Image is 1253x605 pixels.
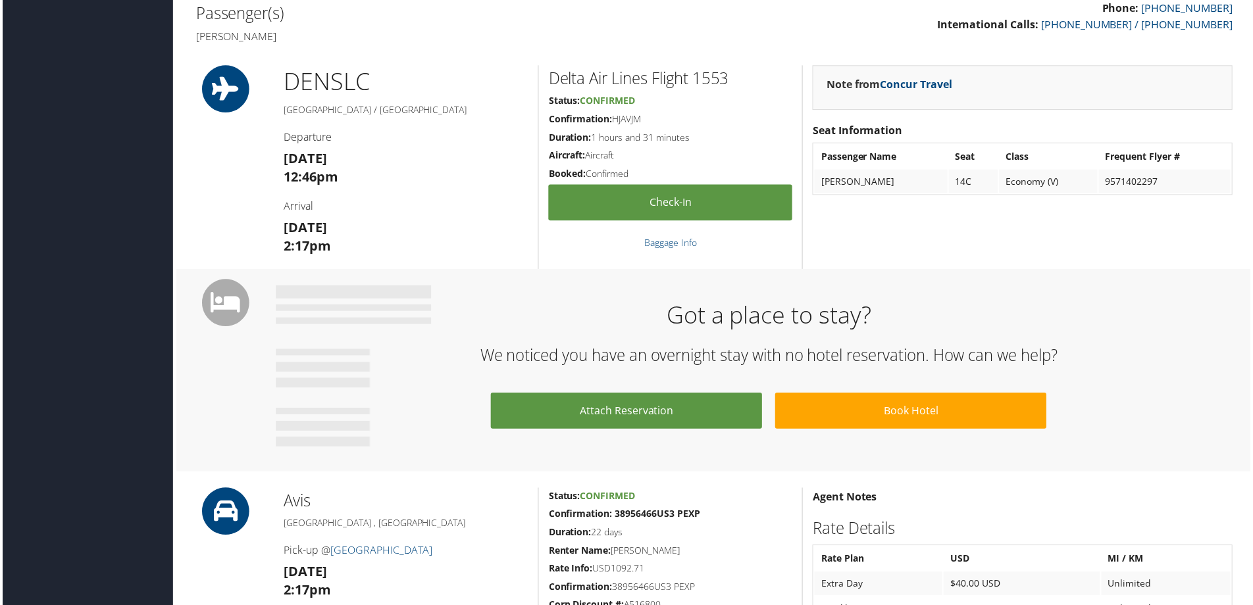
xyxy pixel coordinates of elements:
[548,528,591,541] strong: Duration:
[580,492,635,504] span: Confirmed
[1104,574,1233,598] td: Unlimited
[548,546,611,559] strong: Renter Name:
[282,545,528,560] h4: Pick-up @
[1001,170,1100,194] td: Economy (V)
[548,95,580,107] strong: Status:
[548,168,793,181] h5: Confirmed
[815,574,944,598] td: Extra Day
[548,583,612,595] strong: Confirmation:
[548,168,586,180] strong: Booked:
[548,113,612,126] strong: Confirmation:
[813,492,878,506] strong: Agent Notes
[548,113,793,126] h5: HJAVJM
[548,68,793,90] h2: Delta Air Lines Flight 1553
[282,104,528,117] h5: [GEOGRAPHIC_DATA] / [GEOGRAPHIC_DATA]
[1104,549,1233,573] th: MI / KM
[548,546,793,560] h5: [PERSON_NAME]
[282,150,326,168] strong: [DATE]
[282,492,528,514] h2: Avis
[827,78,954,92] strong: Note from
[329,545,432,560] a: [GEOGRAPHIC_DATA]
[548,583,793,596] h5: 38956466US3 PEXP
[1101,145,1233,169] th: Frequent Flyer #
[548,510,700,522] strong: Confirmation: 38956466US3 PEXP
[282,200,528,214] h4: Arrival
[548,185,793,222] a: Check-in
[1104,1,1141,15] strong: Phone:
[950,170,1000,194] td: 14C
[776,395,1048,431] a: Book Hotel
[282,168,337,186] strong: 12:46pm
[813,124,904,138] strong: Seat Information
[548,132,591,144] strong: Duration:
[945,549,1102,573] th: USD
[950,145,1000,169] th: Seat
[194,2,705,24] h2: Passenger(s)
[282,220,326,237] strong: [DATE]
[548,149,793,162] h5: Aircraft
[194,29,705,43] h4: [PERSON_NAME]
[548,492,580,504] strong: Status:
[282,238,330,256] strong: 2:17pm
[282,519,528,532] h5: [GEOGRAPHIC_DATA] , [GEOGRAPHIC_DATA]
[881,78,954,92] a: Concur Travel
[580,95,635,107] span: Confirmed
[1144,1,1235,15] a: [PHONE_NUMBER]
[1101,170,1233,194] td: 9571402297
[548,564,793,577] h5: USD1092.71
[548,149,585,162] strong: Aircraft:
[813,520,1235,542] h2: Rate Details
[548,132,793,145] h5: 1 hours and 31 minutes
[490,395,763,431] a: Attach Reservation
[282,583,330,601] strong: 2:17pm
[815,549,944,573] th: Rate Plan
[1001,145,1100,169] th: Class
[815,145,949,169] th: Passenger Name
[548,528,793,541] h5: 22 days
[938,17,1040,32] strong: International Calls:
[282,130,528,145] h4: Departure
[282,66,528,99] h1: DEN SLC
[815,170,949,194] td: [PERSON_NAME]
[282,565,326,583] strong: [DATE]
[945,574,1102,598] td: $40.00 USD
[1043,17,1235,32] a: [PHONE_NUMBER] / [PHONE_NUMBER]
[644,237,697,250] a: Baggage Info
[548,564,592,577] strong: Rate Info:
